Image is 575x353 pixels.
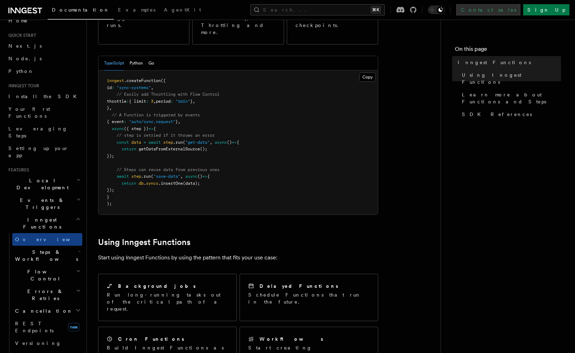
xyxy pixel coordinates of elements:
[456,4,520,15] a: Contact sales
[114,2,160,19] a: Examples
[148,56,154,70] button: Go
[130,56,143,70] button: Python
[161,78,166,83] span: ({
[12,317,82,337] a: REST Endpointsnew
[15,321,54,333] span: REST Endpoints
[107,99,126,104] span: throttle
[6,174,82,194] button: Local Development
[458,59,531,66] span: Inngest Functions
[202,174,207,179] span: =>
[8,106,50,119] span: Your first Functions
[151,174,153,179] span: (
[171,99,173,104] span: :
[6,40,82,52] a: Next.js
[12,233,82,246] a: Overview
[210,140,212,145] span: ,
[148,126,153,131] span: =>
[6,83,39,89] span: Inngest tour
[190,99,193,104] span: }
[6,103,82,122] a: Your first Functions
[12,268,76,282] span: Flow Control
[139,181,144,186] span: db
[68,323,79,331] span: new
[107,188,114,192] span: });
[107,154,114,158] span: });
[131,174,141,179] span: step
[455,45,561,56] h4: On this page
[158,181,183,186] span: .insertOne
[8,17,28,24] span: Home
[118,7,155,13] span: Examples
[12,249,78,263] span: Steps & Workflows
[117,92,220,97] span: // Easily add Throttling with Flow Control
[6,14,82,27] a: Home
[12,307,73,314] span: Cancellation
[144,181,146,186] span: .
[15,340,61,346] span: Versioning
[240,274,378,321] a: Delayed FunctionsSchedule Functions that run in the future.
[117,85,151,90] span: "sync-systems"
[8,145,69,158] span: Setting up your app
[107,78,124,83] span: inngest
[112,85,114,90] span: :
[131,140,141,145] span: data
[259,283,338,290] h2: Delayed Functions
[164,7,201,13] span: AgentKit
[153,126,156,131] span: {
[459,69,561,88] a: Using Inngest Functions
[459,88,561,108] a: Learn more about Functions and Steps
[193,99,195,104] span: ,
[146,99,148,104] span: :
[107,106,109,110] span: }
[6,52,82,65] a: Node.js
[156,99,171,104] span: period
[124,119,126,124] span: :
[462,91,561,105] span: Learn more about Functions and Steps
[6,194,82,213] button: Events & Triggers
[107,201,112,206] span: );
[109,106,112,110] span: ,
[139,147,200,151] span: getDataFromExternalSource
[8,94,81,99] span: Install the SDK
[6,177,76,191] span: Local Development
[428,6,445,14] button: Toggle dark mode
[371,6,381,13] kbd: ⌘K
[232,140,237,145] span: =>
[151,99,153,104] span: 3
[12,285,82,305] button: Errors & Retries
[124,78,161,83] span: .createFunction
[112,126,124,131] span: async
[48,2,114,20] a: Documentation
[104,56,124,70] button: TypeScript
[237,140,239,145] span: {
[141,174,151,179] span: .run
[12,305,82,317] button: Cancellation
[12,288,76,302] span: Errors & Retries
[198,174,202,179] span: ()
[107,85,112,90] span: id
[153,99,156,104] span: ,
[112,113,200,117] span: // A Function is triggered by events
[6,142,82,162] a: Setting up your app
[462,72,561,86] span: Using Inngest Functions
[126,99,129,104] span: :
[151,85,153,90] span: ,
[6,33,36,38] span: Quick start
[250,4,385,15] button: Search...⌘K
[129,119,175,124] span: "auto/sync.request"
[107,291,228,312] p: Run long-running tasks out of the critical path of a request.
[248,291,369,305] p: Schedule Functions that run in the future.
[459,108,561,121] a: SDK References
[6,122,82,142] a: Leveraging Steps
[227,140,232,145] span: ()
[163,140,173,145] span: step
[180,174,183,179] span: ,
[117,167,220,172] span: // Steps can reuse data from previous ones
[124,126,148,131] span: ({ step })
[12,246,82,265] button: Steps & Workflows
[8,43,42,49] span: Next.js
[173,140,183,145] span: .run
[98,237,190,247] a: Using Inngest Functions
[523,4,569,15] a: Sign Up
[8,126,68,138] span: Leveraging Steps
